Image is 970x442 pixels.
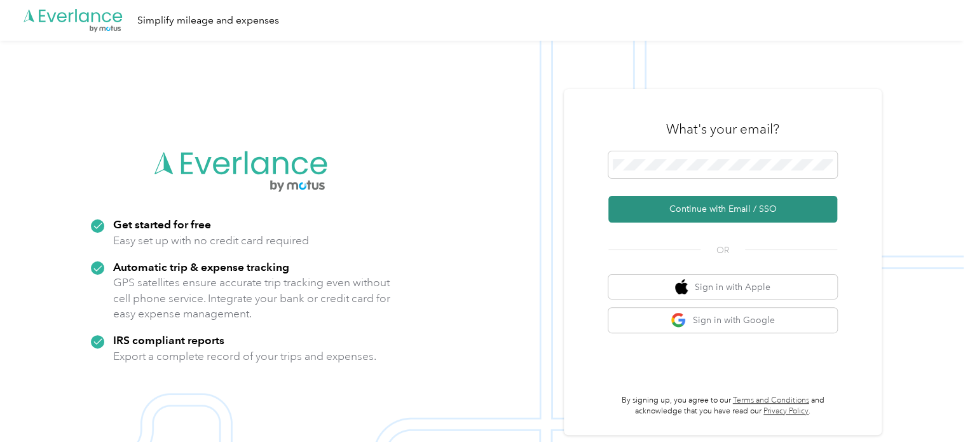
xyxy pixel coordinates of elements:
p: By signing up, you agree to our and acknowledge that you have read our . [608,395,837,417]
img: google logo [671,312,687,328]
a: Terms and Conditions [733,396,809,405]
strong: Automatic trip & expense tracking [113,260,289,273]
p: GPS satellites ensure accurate trip tracking even without cell phone service. Integrate your bank... [113,275,391,322]
img: apple logo [675,279,688,295]
div: Simplify mileage and expenses [137,13,279,29]
p: Export a complete record of your trips and expenses. [113,349,376,364]
button: Continue with Email / SSO [608,196,837,223]
button: google logoSign in with Google [608,308,837,333]
button: apple logoSign in with Apple [608,275,837,300]
strong: Get started for free [113,218,211,231]
span: OR [700,244,745,257]
h3: What's your email? [666,120,779,138]
strong: IRS compliant reports [113,333,224,347]
a: Privacy Policy [763,406,809,416]
p: Easy set up with no credit card required [113,233,309,249]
